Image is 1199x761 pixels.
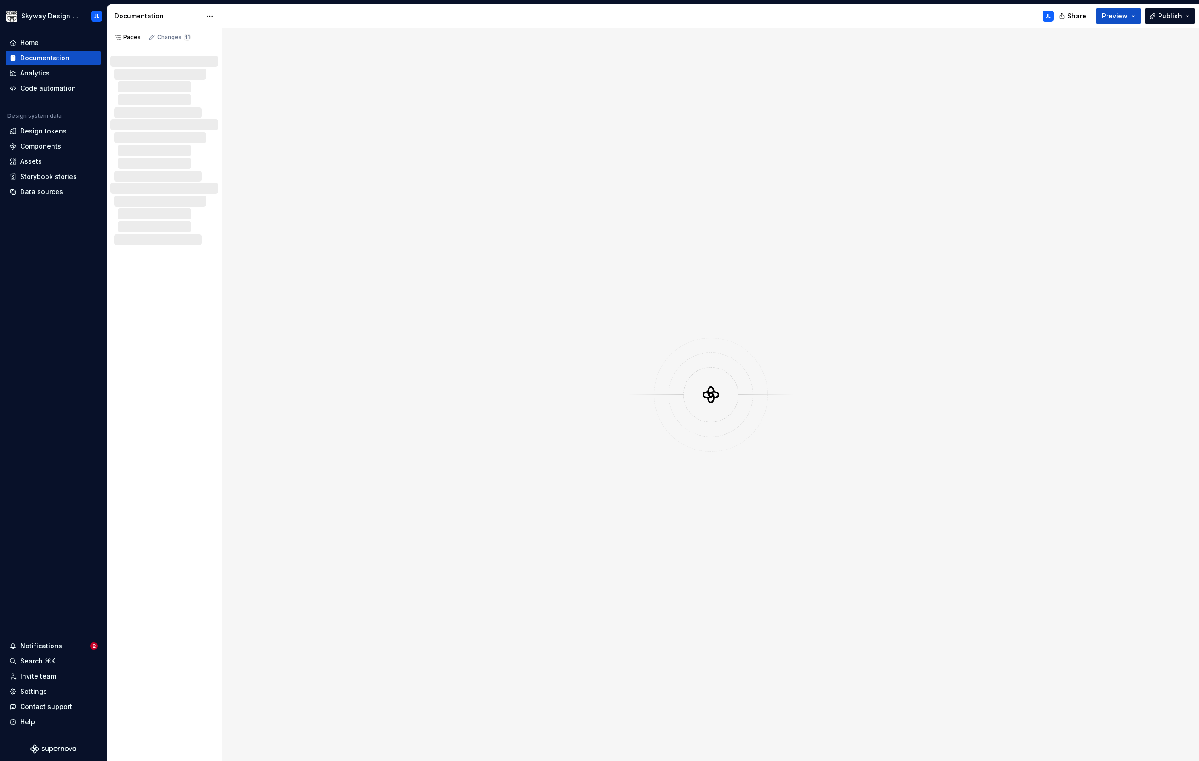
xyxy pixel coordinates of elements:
[6,684,101,699] a: Settings
[6,35,101,50] a: Home
[6,699,101,714] button: Contact support
[1067,12,1086,21] span: Share
[114,34,141,41] div: Pages
[184,34,191,41] span: 11
[20,142,61,151] div: Components
[1145,8,1195,24] button: Publish
[6,154,101,169] a: Assets
[1102,12,1128,21] span: Preview
[20,38,39,47] div: Home
[6,139,101,154] a: Components
[20,657,55,666] div: Search ⌘K
[20,687,47,696] div: Settings
[6,11,17,22] img: 7d2f9795-fa08-4624-9490-5a3f7218a56a.png
[6,124,101,138] a: Design tokens
[20,702,72,711] div: Contact support
[20,187,63,196] div: Data sources
[6,51,101,65] a: Documentation
[2,6,105,26] button: Skyway Design SystemJL
[20,53,69,63] div: Documentation
[1158,12,1182,21] span: Publish
[6,66,101,81] a: Analytics
[157,34,191,41] div: Changes
[20,157,42,166] div: Assets
[20,672,56,681] div: Invite team
[6,169,101,184] a: Storybook stories
[90,642,98,650] span: 2
[6,184,101,199] a: Data sources
[6,639,101,653] button: Notifications2
[30,744,76,754] svg: Supernova Logo
[6,81,101,96] a: Code automation
[21,12,80,21] div: Skyway Design System
[1045,12,1051,20] div: JL
[6,654,101,669] button: Search ⌘K
[20,172,77,181] div: Storybook stories
[115,12,202,21] div: Documentation
[20,127,67,136] div: Design tokens
[7,112,62,120] div: Design system data
[1096,8,1141,24] button: Preview
[6,715,101,729] button: Help
[20,69,50,78] div: Analytics
[20,641,62,651] div: Notifications
[20,84,76,93] div: Code automation
[20,717,35,726] div: Help
[1054,8,1092,24] button: Share
[94,12,99,20] div: JL
[6,669,101,684] a: Invite team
